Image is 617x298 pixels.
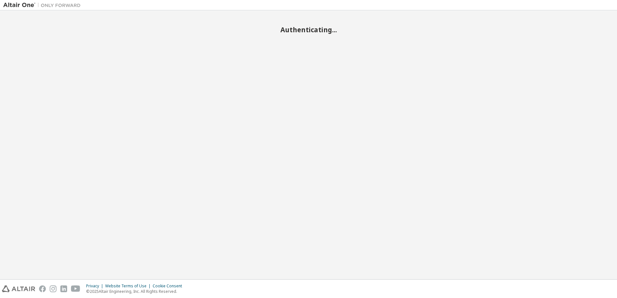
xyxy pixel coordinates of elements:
[50,285,56,292] img: instagram.svg
[60,285,67,292] img: linkedin.svg
[86,289,186,294] p: © 2025 Altair Engineering, Inc. All Rights Reserved.
[3,2,84,8] img: Altair One
[71,285,80,292] img: youtube.svg
[39,285,46,292] img: facebook.svg
[153,283,186,289] div: Cookie Consent
[3,25,614,34] h2: Authenticating...
[86,283,105,289] div: Privacy
[105,283,153,289] div: Website Terms of Use
[2,285,35,292] img: altair_logo.svg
